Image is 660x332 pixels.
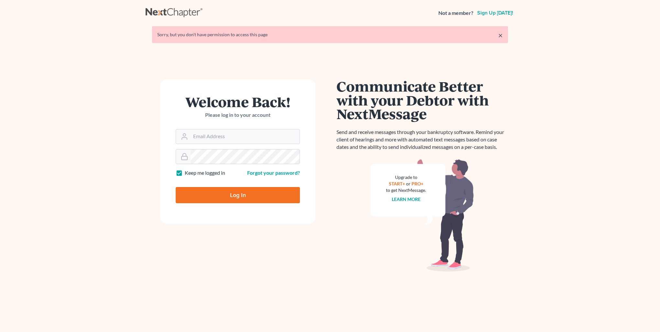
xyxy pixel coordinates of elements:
[336,79,508,121] h1: Communicate Better with your Debtor with NextMessage
[176,187,300,203] input: Log In
[438,9,473,17] strong: Not a member?
[176,95,300,109] h1: Welcome Back!
[386,174,426,181] div: Upgrade to
[392,196,421,202] a: Learn more
[176,111,300,119] p: Please log in to your account
[191,129,300,144] input: Email Address
[370,159,474,272] img: nextmessage_bg-59042aed3d76b12b5cd301f8e5b87938c9018125f34e5fa2b7a6b67550977c72.svg
[412,181,423,186] a: PRO+
[389,181,405,186] a: START+
[336,128,508,151] p: Send and receive messages through your bankruptcy software. Remind your client of hearings and mo...
[247,170,300,176] a: Forgot your password?
[498,31,503,39] a: ×
[157,31,503,38] div: Sorry, but you don't have permission to access this page
[476,10,514,16] a: Sign up [DATE]!
[406,181,411,186] span: or
[185,169,225,177] label: Keep me logged in
[386,187,426,194] div: to get NextMessage.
